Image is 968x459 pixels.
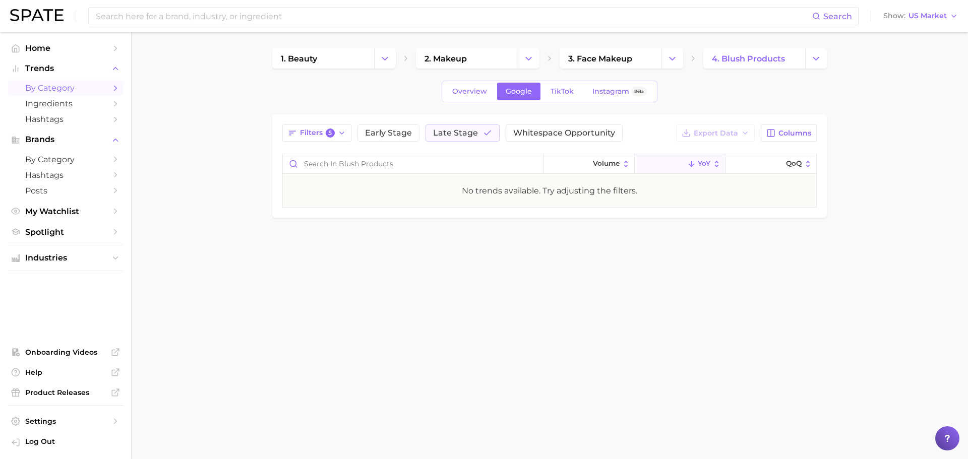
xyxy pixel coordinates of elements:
[25,43,106,53] span: Home
[25,135,106,144] span: Brands
[8,345,123,360] a: Onboarding Videos
[8,365,123,380] a: Help
[25,207,106,216] span: My Watchlist
[761,124,817,142] button: Columns
[25,186,106,195] span: Posts
[592,87,629,96] span: Instagram
[25,368,106,377] span: Help
[8,80,123,96] a: by Category
[634,87,644,96] span: Beta
[676,124,755,142] button: Export Data
[374,48,396,69] button: Change Category
[283,154,543,173] input: Search in blush products
[25,437,115,446] span: Log Out
[593,160,620,168] span: Volume
[805,48,827,69] button: Change Category
[725,154,816,174] button: QoQ
[712,54,785,63] span: 4. blush products
[883,13,905,19] span: Show
[282,124,351,142] button: Filters5
[25,155,106,164] span: by Category
[444,83,496,100] a: Overview
[8,96,123,111] a: Ingredients
[909,13,947,19] span: US Market
[635,154,725,174] button: YoY
[506,87,532,96] span: Google
[25,83,106,93] span: by Category
[584,83,655,100] a: InstagramBeta
[8,61,123,76] button: Trends
[25,348,106,357] span: Onboarding Videos
[8,385,123,400] a: Product Releases
[462,185,637,197] div: No trends available. Try adjusting the filters.
[703,48,805,69] a: 4. blush products
[8,250,123,266] button: Industries
[823,12,852,21] span: Search
[25,388,106,397] span: Product Releases
[25,253,106,263] span: Industries
[416,48,518,69] a: 2. makeup
[881,10,960,23] button: ShowUS Market
[544,154,635,174] button: Volume
[8,183,123,199] a: Posts
[786,160,802,168] span: QoQ
[425,54,467,63] span: 2. makeup
[25,114,106,124] span: Hashtags
[497,83,540,100] a: Google
[8,152,123,167] a: by Category
[8,40,123,56] a: Home
[95,8,812,25] input: Search here for a brand, industry, or ingredient
[8,224,123,240] a: Spotlight
[513,129,615,137] span: Whitespace Opportunity
[518,48,539,69] button: Change Category
[10,9,64,21] img: SPATE
[326,128,335,138] span: 5
[25,170,106,180] span: Hashtags
[8,111,123,127] a: Hashtags
[8,414,123,429] a: Settings
[300,128,335,138] span: Filters
[8,204,123,219] a: My Watchlist
[8,434,123,451] a: Log out. Currently logged in with e-mail meghnar@oddity.com.
[25,64,106,73] span: Trends
[25,417,106,426] span: Settings
[694,129,738,138] span: Export Data
[778,129,811,138] span: Columns
[661,48,683,69] button: Change Category
[560,48,661,69] a: 3. face makeup
[8,132,123,147] button: Brands
[433,129,478,137] span: Late Stage
[452,87,487,96] span: Overview
[25,227,106,237] span: Spotlight
[698,160,710,168] span: YoY
[8,167,123,183] a: Hashtags
[272,48,374,69] a: 1. beauty
[542,83,582,100] a: TikTok
[281,54,317,63] span: 1. beauty
[551,87,574,96] span: TikTok
[568,54,632,63] span: 3. face makeup
[25,99,106,108] span: Ingredients
[365,129,412,137] span: Early Stage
